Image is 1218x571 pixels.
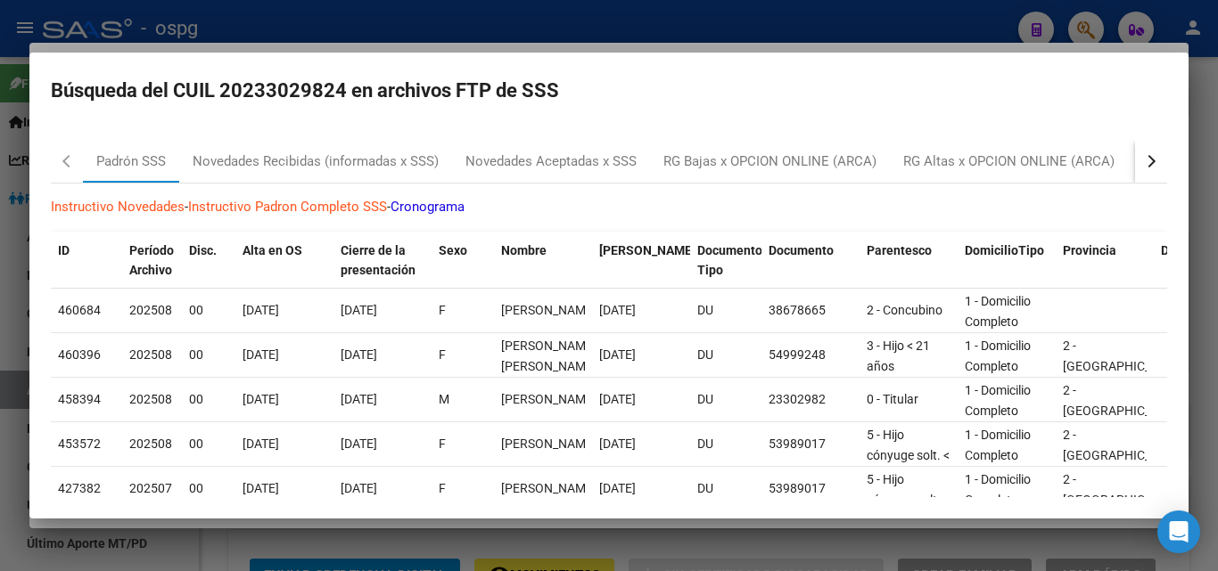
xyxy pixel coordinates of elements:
datatable-header-cell: Nombre [494,232,592,290]
div: DU [697,389,754,410]
span: Alta en OS [243,243,302,257]
span: 5 - Hijo cónyuge solt. < 21 [867,428,950,483]
span: [PERSON_NAME]. [599,243,699,257]
span: F [439,347,446,362]
div: RG Altas x OPCION ONLINE (ARCA) [903,151,1115,172]
span: Cierre de la presentación [341,243,416,278]
span: [DATE] [341,303,377,317]
span: 1 - Domicilio Completo [965,472,1031,507]
div: 38678665 [769,300,852,321]
span: F [439,481,446,495]
div: 23302982 [769,389,852,410]
div: Novedades Aceptadas x SSS [465,151,637,172]
div: 00 [189,345,228,365]
h2: Búsqueda del CUIL 20233029824 en archivos FTP de SSS [51,74,1167,108]
datatable-header-cell: Cierre de la presentación [333,232,432,290]
div: 54999248 [769,345,852,365]
span: Disc. [189,243,217,257]
datatable-header-cell: Provincia [1056,232,1154,290]
span: RAMIREZ LARA MAITE [501,481,597,495]
datatable-header-cell: ID [51,232,122,290]
p: - - [51,197,1167,217]
datatable-header-cell: Documento [761,232,860,290]
span: 1 - Domicilio Completo [965,294,1031,329]
div: DU [697,434,754,454]
span: [DATE] [341,347,377,362]
span: 3 - Hijo < 21 años [867,339,930,373]
span: Documento Tipo [697,243,762,278]
span: [DATE] [599,303,636,317]
span: Documento [769,243,834,257]
datatable-header-cell: Sexo [432,232,494,290]
span: 458394 [58,392,101,406]
span: M [439,392,449,406]
span: 202508 [129,303,172,317]
span: 427382 [58,481,101,495]
div: RG Bajas x OPCION ONLINE (ARCA) [663,151,876,172]
div: 00 [189,300,228,321]
span: Sexo [439,243,467,257]
datatable-header-cell: Parentesco [860,232,958,290]
span: 2 - [GEOGRAPHIC_DATA] [1063,383,1183,418]
span: [DATE] [599,392,636,406]
span: Provincia [1063,243,1116,257]
span: BUSTOS DANIELA ANTONELA [501,303,597,317]
span: 2 - [GEOGRAPHIC_DATA] [1063,428,1183,462]
datatable-header-cell: DomicilioTipo [958,232,1056,290]
span: [DATE] [243,481,279,495]
span: 202508 [129,392,172,406]
span: Parentesco [867,243,932,257]
span: ID [58,243,70,257]
span: 0 - Titular [867,392,918,406]
span: 1 - Domicilio Completo [965,428,1031,462]
span: F [439,436,446,451]
span: [DATE] [341,392,377,406]
span: 202507 [129,481,172,495]
div: 00 [189,478,228,499]
span: 1 - Domicilio Completo [965,383,1031,418]
a: Instructivo Padron Completo SSS [188,199,387,215]
div: 53989017 [769,434,852,454]
div: Padrón SSS [96,151,166,172]
div: DU [697,345,754,365]
div: DU [697,300,754,321]
datatable-header-cell: Disc. [182,232,235,290]
span: Nombre [501,243,547,257]
span: 202508 [129,436,172,451]
span: DomicilioTipo [965,243,1044,257]
span: [DATE] [243,303,279,317]
span: 1 - Domicilio Completo [965,339,1031,373]
a: Cronograma [391,199,465,215]
span: 5 - Hijo cónyuge solt. < 21 [867,472,950,527]
span: 460684 [58,303,101,317]
datatable-header-cell: Alta en OS [235,232,333,290]
div: 00 [189,389,228,410]
a: Instructivo Novedades [51,199,185,215]
span: [DATE] [243,347,279,362]
span: BUSTOS QUIROGA MORENA AYLIN [501,339,597,373]
span: 2 - Concubino [867,303,942,317]
span: [DATE] [599,436,636,451]
datatable-header-cell: Documento Tipo [690,232,761,290]
span: [DATE] [341,436,377,451]
span: [DATE] [243,436,279,451]
span: Período Archivo [129,243,174,278]
span: 453572 [58,436,101,451]
div: Novedades Recibidas (informadas x SSS) [193,151,439,172]
div: Open Intercom Messenger [1157,510,1200,553]
datatable-header-cell: Fecha Nac. [592,232,690,290]
span: [DATE] [243,392,279,406]
span: [DATE] [341,481,377,495]
span: [DATE] [599,347,636,362]
div: DU [697,478,754,499]
span: [DATE] [599,481,636,495]
span: F [439,303,446,317]
span: 202508 [129,347,172,362]
span: RAMIREZ LARA MAITE [501,436,597,451]
span: QUIROGA CARLOS ALBERTO [501,392,597,406]
div: 00 [189,434,228,454]
span: 2 - [GEOGRAPHIC_DATA] [1063,339,1183,373]
span: 460396 [58,347,101,362]
datatable-header-cell: Período Archivo [122,232,182,290]
div: 53989017 [769,478,852,499]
